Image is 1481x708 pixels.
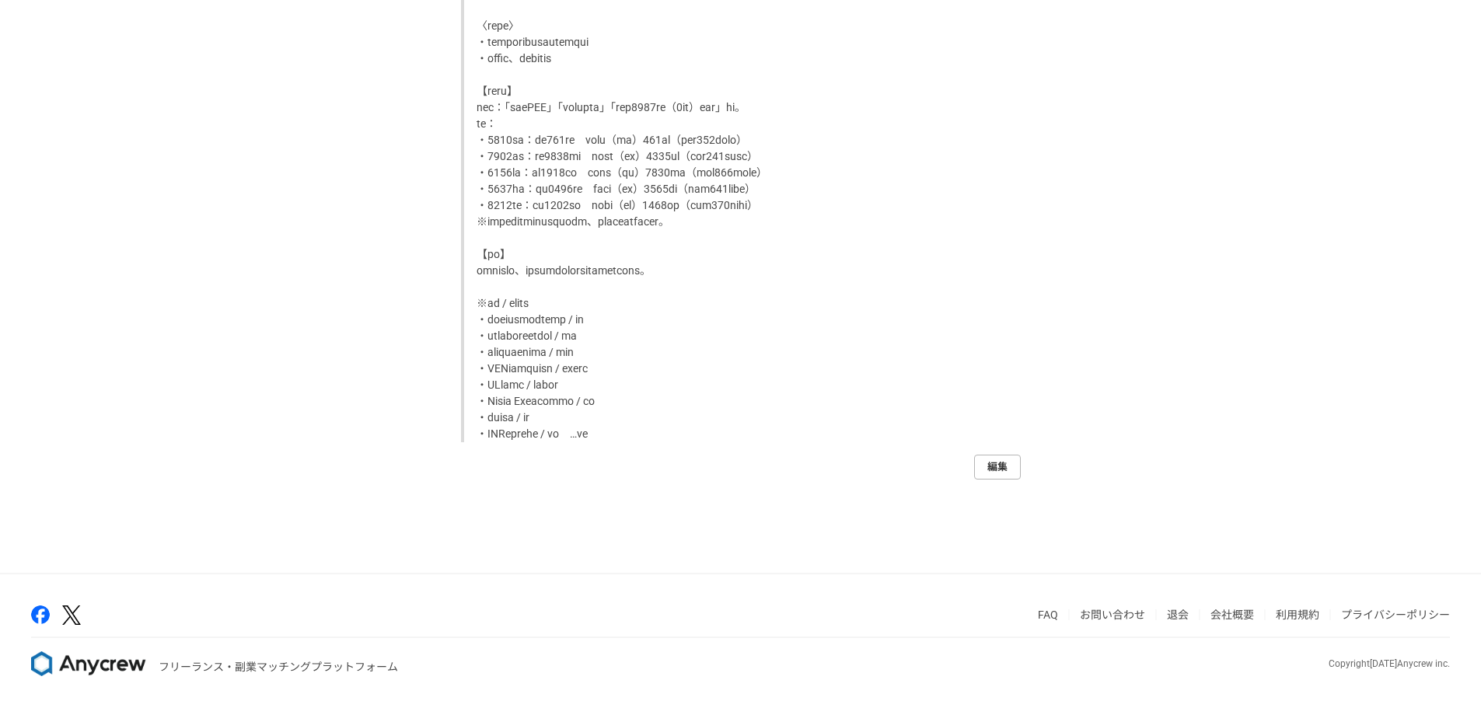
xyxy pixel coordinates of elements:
[1167,609,1189,621] a: 退会
[1329,657,1450,671] p: Copyright [DATE] Anycrew inc.
[31,651,146,676] img: 8DqYSo04kwAAAAASUVORK5CYII=
[1080,609,1145,621] a: お問い合わせ
[62,605,81,625] img: x-391a3a86.png
[31,605,50,624] img: facebook-2adfd474.png
[1210,609,1254,621] a: 会社概要
[1038,609,1058,621] a: FAQ
[1341,609,1450,621] a: プライバシーポリシー
[159,659,398,675] p: フリーランス・副業マッチングプラットフォーム
[1276,609,1319,621] a: 利用規約
[974,455,1021,480] a: 編集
